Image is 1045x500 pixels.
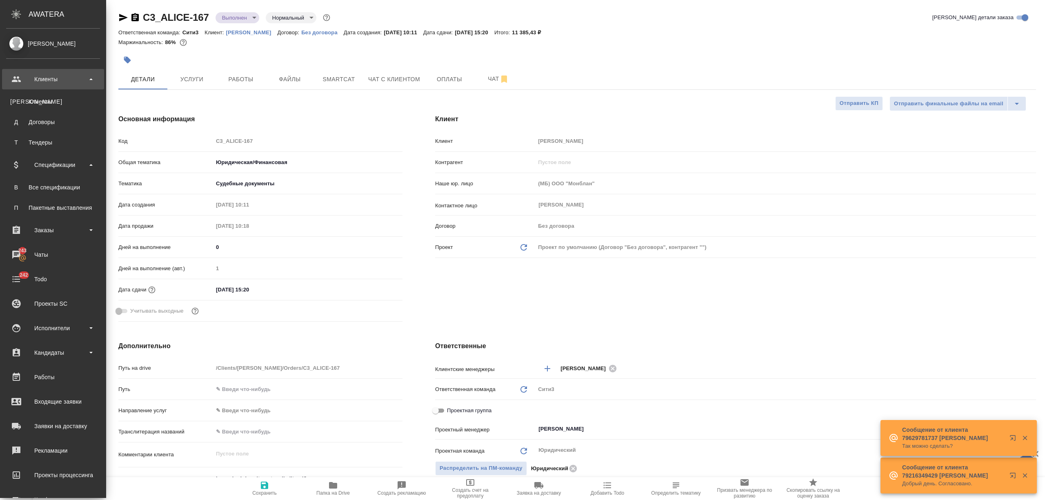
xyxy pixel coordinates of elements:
[591,490,624,496] span: Добавить Todo
[384,29,423,36] p: [DATE] 10:11
[6,93,100,110] a: [PERSON_NAME]Клиенты
[6,249,100,261] div: Чаты
[535,135,1036,147] input: Пустое поле
[435,222,535,230] p: Договор
[118,158,213,167] p: Общая тематика
[367,477,436,500] button: Создать рекламацию
[2,244,104,265] a: 243Чаты
[435,180,535,188] p: Наше юр. лицо
[435,365,535,373] p: Клиентские менеджеры
[423,29,455,36] p: Дата сдачи:
[118,39,165,45] p: Маржинальность:
[2,465,104,485] a: Проекты процессинга
[435,385,496,393] p: Ответственная команда
[6,298,100,310] div: Проекты SC
[6,224,100,236] div: Заказы
[118,243,213,251] p: Дней на выполнение
[6,420,100,432] div: Заявки на доставку
[205,29,226,36] p: Клиент:
[123,74,162,84] span: Детали
[651,490,700,496] span: Определить тематику
[531,464,568,473] p: Юридический
[213,177,402,191] div: Судебные документы
[226,29,278,36] a: [PERSON_NAME]
[118,13,128,22] button: Скопировать ссылку для ЯМессенджера
[6,200,100,216] a: ППакетные выставления
[447,407,491,415] span: Проектная группа
[118,180,213,188] p: Тематика
[435,114,1036,124] h4: Клиент
[213,220,285,232] input: Пустое поле
[213,426,402,438] input: ✎ Введи что-нибудь
[435,137,535,145] p: Клиент
[535,178,1036,189] input: Пустое поле
[213,135,402,147] input: Пустое поле
[190,306,200,316] button: Выбери, если сб и вс нужно считать рабочими днями для выполнения заказа.
[118,451,213,459] p: Комментарии клиента
[441,487,500,499] span: Создать счет на предоплату
[130,307,184,315] span: Учитывать выходные
[147,284,157,295] button: Если добавить услуги и заполнить их объемом, то дата рассчитается автоматически
[118,222,213,230] p: Дата продажи
[2,391,104,412] a: Входящие заявки
[213,241,402,253] input: ✎ Введи что-нибудь
[430,74,469,84] span: Оплаты
[932,13,1014,22] span: [PERSON_NAME] детали заказа
[902,426,1004,442] p: Сообщение от клиента 79629781737 [PERSON_NAME]
[10,138,96,147] div: Тендеры
[6,39,100,48] div: [PERSON_NAME]
[2,367,104,387] a: Работы
[435,461,527,476] button: Распределить на ПМ-команду
[172,74,211,84] span: Услуги
[6,134,100,151] a: ТТендеры
[118,286,147,294] p: Дата сдачи
[213,156,402,169] div: Юридическая/Финансовая
[301,29,344,36] a: Без договора
[316,490,350,496] span: Папка на Drive
[6,371,100,383] div: Работы
[2,416,104,436] a: Заявки на доставку
[779,477,847,500] button: Скопировать ссылку на оценку заказа
[299,477,367,500] button: Папка на Drive
[118,385,213,393] p: Путь
[894,99,1003,109] span: Отправить финальные файлы на email
[118,51,136,69] button: Добавить тэг
[6,444,100,457] div: Рекламации
[213,199,285,211] input: Пустое поле
[213,404,402,418] div: ✎ Введи что-нибудь
[378,490,426,496] span: Создать рекламацию
[538,359,557,378] button: Добавить менеджера
[13,247,32,255] span: 243
[118,341,402,351] h4: Дополнительно
[710,477,779,500] button: Призвать менеджера по развитию
[6,347,100,359] div: Кандидаты
[784,487,843,499] span: Скопировать ссылку на оценку заказа
[118,264,213,273] p: Дней на выполнение (авт.)
[118,114,402,124] h4: Основная информация
[344,29,384,36] p: Дата создания:
[10,204,96,212] div: Пакетные выставления
[560,363,619,373] div: [PERSON_NAME]
[1016,472,1033,479] button: Закрыть
[213,362,402,374] input: Пустое поле
[435,426,535,434] p: Проектный менеджер
[182,29,205,36] p: Сити3
[6,273,100,285] div: Todo
[368,74,420,84] span: Чат с клиентом
[902,463,1004,480] p: Сообщение от клиента 79216349429 [PERSON_NAME]
[1005,467,1024,487] button: Открыть в новой вкладке
[277,29,301,36] p: Договор:
[435,447,485,455] p: Проектная команда
[118,29,182,36] p: Ответственная команда:
[6,469,100,481] div: Проекты процессинга
[535,240,1036,254] div: Проект по умолчанию (Договор "Без договора", контрагент "")
[118,201,213,209] p: Дата создания
[221,74,260,84] span: Работы
[535,156,1036,168] input: Пустое поле
[10,98,96,106] div: Клиенты
[6,159,100,171] div: Спецификации
[499,74,509,84] svg: Отписаться
[512,29,547,36] p: 11 385,43 ₽
[902,442,1004,450] p: Так можно сделать?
